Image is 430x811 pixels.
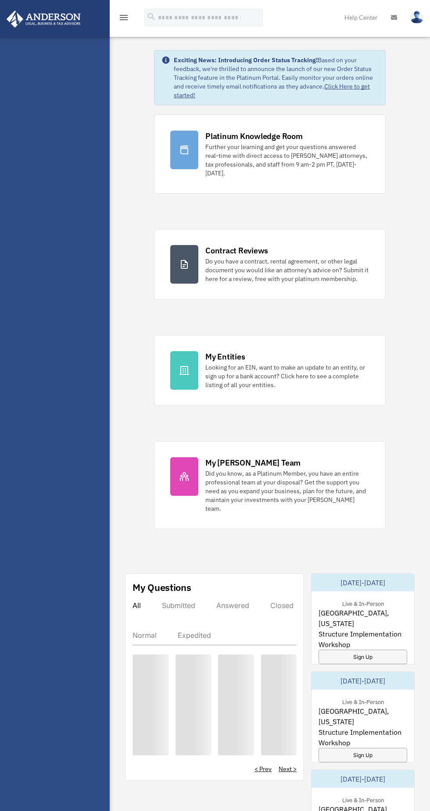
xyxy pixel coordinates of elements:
[319,706,407,727] span: [GEOGRAPHIC_DATA], [US_STATE]
[178,631,211,640] div: Expedited
[319,727,407,748] span: Structure Implementation Workshop
[335,697,391,706] div: Live & In-Person
[118,12,129,23] i: menu
[312,574,414,591] div: [DATE]-[DATE]
[319,608,407,629] span: [GEOGRAPHIC_DATA], [US_STATE]
[319,629,407,650] span: Structure Implementation Workshop
[270,601,294,610] div: Closed
[174,82,370,99] a: Click Here to get started!
[335,795,391,804] div: Live & In-Person
[279,765,297,773] a: Next >
[216,601,249,610] div: Answered
[312,672,414,690] div: [DATE]-[DATE]
[154,229,386,300] a: Contract Reviews Do you have a contract, rental agreement, or other legal document you would like...
[319,748,407,762] a: Sign Up
[118,15,129,23] a: menu
[147,12,156,21] i: search
[205,457,301,468] div: My [PERSON_NAME] Team
[174,56,318,64] strong: Exciting News: Introducing Order Status Tracking!
[205,363,369,389] div: Looking for an EIN, want to make an update to an entity, or sign up for a bank account? Click her...
[154,441,386,529] a: My [PERSON_NAME] Team Did you know, as a Platinum Member, you have an entire professional team at...
[205,257,369,283] div: Do you have a contract, rental agreement, or other legal document you would like an attorney's ad...
[174,56,378,100] div: Based on your feedback, we're thrilled to announce the launch of our new Order Status Tracking fe...
[205,469,369,513] div: Did you know, as a Platinum Member, you have an entire professional team at your disposal? Get th...
[410,11,423,24] img: User Pic
[319,650,407,664] a: Sign Up
[254,765,272,773] a: < Prev
[162,601,195,610] div: Submitted
[133,581,191,594] div: My Questions
[312,770,414,788] div: [DATE]-[DATE]
[205,351,245,362] div: My Entities
[154,114,386,194] a: Platinum Knowledge Room Further your learning and get your questions answered real-time with dire...
[133,631,157,640] div: Normal
[154,335,386,406] a: My Entities Looking for an EIN, want to make an update to an entity, or sign up for a bank accoun...
[205,245,268,256] div: Contract Reviews
[4,11,83,28] img: Anderson Advisors Platinum Portal
[335,598,391,608] div: Live & In-Person
[205,131,303,142] div: Platinum Knowledge Room
[133,601,141,610] div: All
[205,142,369,178] div: Further your learning and get your questions answered real-time with direct access to [PERSON_NAM...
